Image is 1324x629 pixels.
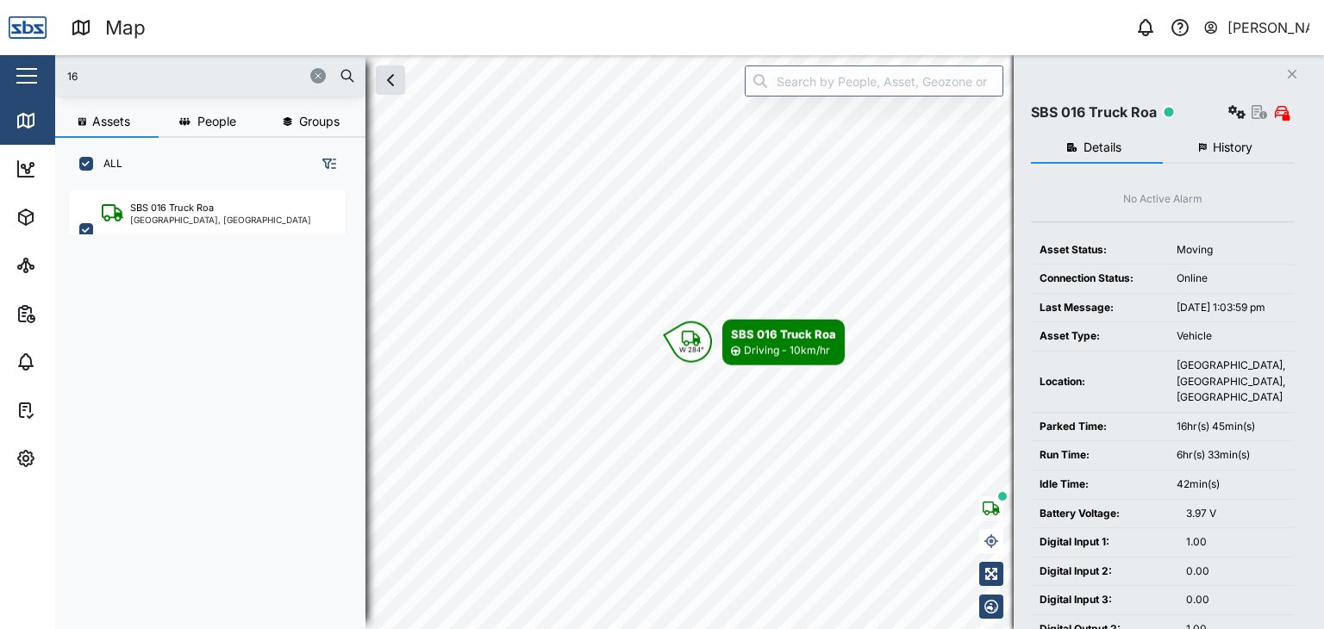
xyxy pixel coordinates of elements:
div: [DATE] 1:03:59 pm [1177,300,1285,316]
div: 42min(s) [1177,476,1285,493]
div: W 284° [679,346,704,353]
div: Map marker [671,320,845,365]
div: Map [105,13,146,43]
div: Assets [45,208,98,227]
div: 0.00 [1186,592,1285,608]
div: Digital Input 1: [1040,534,1169,551]
div: 1.00 [1186,534,1285,551]
div: Dashboard [45,159,122,178]
div: Battery Voltage: [1040,506,1169,522]
div: Asset Type: [1040,328,1159,345]
div: Online [1177,271,1285,287]
div: Reports [45,304,103,323]
div: Driving - 10km/hr [744,343,830,359]
canvas: Map [55,55,1324,629]
span: Groups [299,115,340,128]
div: 16hr(s) 45min(s) [1177,419,1285,435]
div: Moving [1177,242,1285,258]
div: Tasks [45,401,92,420]
div: Idle Time: [1040,476,1159,493]
div: Parked Time: [1040,419,1159,435]
input: Search by People, Asset, Geozone or Place [745,65,1003,97]
div: Asset Status: [1040,242,1159,258]
div: Location: [1040,374,1159,390]
span: History [1213,141,1252,153]
div: 0.00 [1186,564,1285,580]
div: grid [69,184,365,615]
div: [PERSON_NAME] [1227,17,1310,39]
span: Assets [92,115,130,128]
img: Main Logo [9,9,47,47]
div: Settings [45,449,106,468]
div: [GEOGRAPHIC_DATA], [GEOGRAPHIC_DATA], [GEOGRAPHIC_DATA] [1177,358,1285,406]
div: SBS 016 Truck Roa [130,201,214,215]
span: People [197,115,236,128]
div: Alarms [45,352,98,371]
div: 6hr(s) 33min(s) [1177,447,1285,464]
div: SBS 016 Truck Roa [1031,102,1157,123]
div: SBS 016 Truck Roa [731,326,836,343]
div: Vehicle [1177,328,1285,345]
button: [PERSON_NAME] [1202,16,1310,40]
span: Details [1084,141,1121,153]
div: No Active Alarm [1123,191,1202,208]
input: Search assets or drivers [66,63,355,89]
div: Map [45,111,84,130]
div: 3.97 V [1186,506,1285,522]
div: Connection Status: [1040,271,1159,287]
div: [GEOGRAPHIC_DATA], [GEOGRAPHIC_DATA] [130,215,311,224]
div: Last Message: [1040,300,1159,316]
div: Digital Input 2: [1040,564,1169,580]
div: Sites [45,256,86,275]
div: Digital Input 3: [1040,592,1169,608]
label: ALL [93,157,122,171]
div: Run Time: [1040,447,1159,464]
